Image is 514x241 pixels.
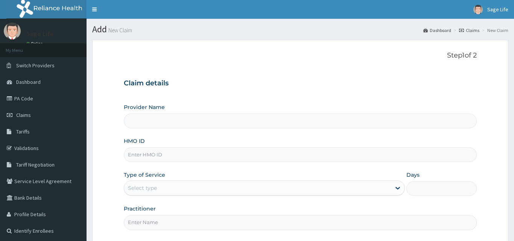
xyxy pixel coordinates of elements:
[16,128,30,135] span: Tariffs
[480,27,508,33] li: New Claim
[26,30,54,37] p: Sage Life
[124,205,156,212] label: Practitioner
[107,27,132,33] small: New Claim
[124,215,477,230] input: Enter Name
[124,147,477,162] input: Enter HMO ID
[16,62,55,69] span: Switch Providers
[4,23,21,39] img: User Image
[423,27,451,33] a: Dashboard
[124,52,477,60] p: Step 1 of 2
[26,41,44,46] a: Online
[459,27,479,33] a: Claims
[124,171,165,179] label: Type of Service
[92,24,508,34] h1: Add
[16,79,41,85] span: Dashboard
[124,137,145,145] label: HMO ID
[406,171,420,179] label: Days
[16,161,55,168] span: Tariff Negotiation
[487,6,508,13] span: Sage Life
[128,184,157,192] div: Select type
[124,103,165,111] label: Provider Name
[473,5,483,14] img: User Image
[124,79,477,88] h3: Claim details
[16,112,31,118] span: Claims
